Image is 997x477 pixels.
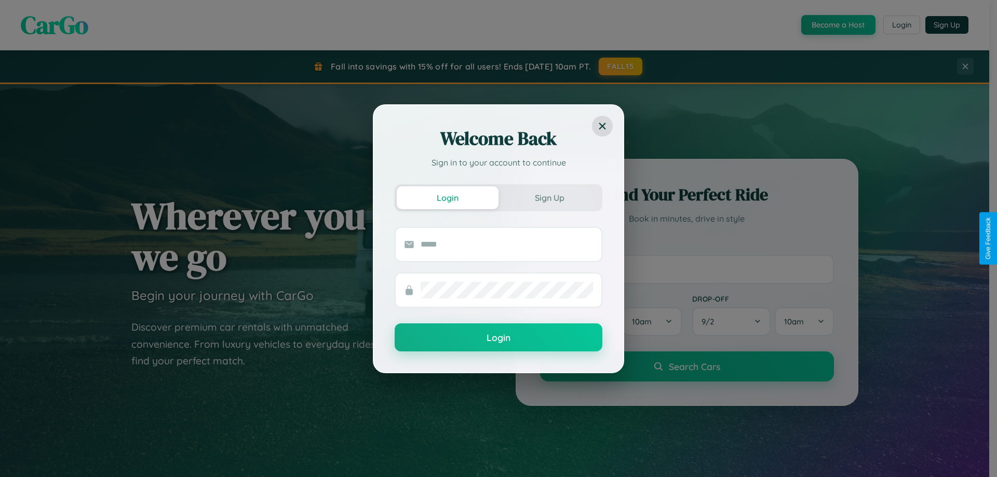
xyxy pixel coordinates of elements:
[498,186,600,209] button: Sign Up
[397,186,498,209] button: Login
[395,156,602,169] p: Sign in to your account to continue
[395,323,602,351] button: Login
[985,217,992,260] div: Give Feedback
[395,126,602,151] h2: Welcome Back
